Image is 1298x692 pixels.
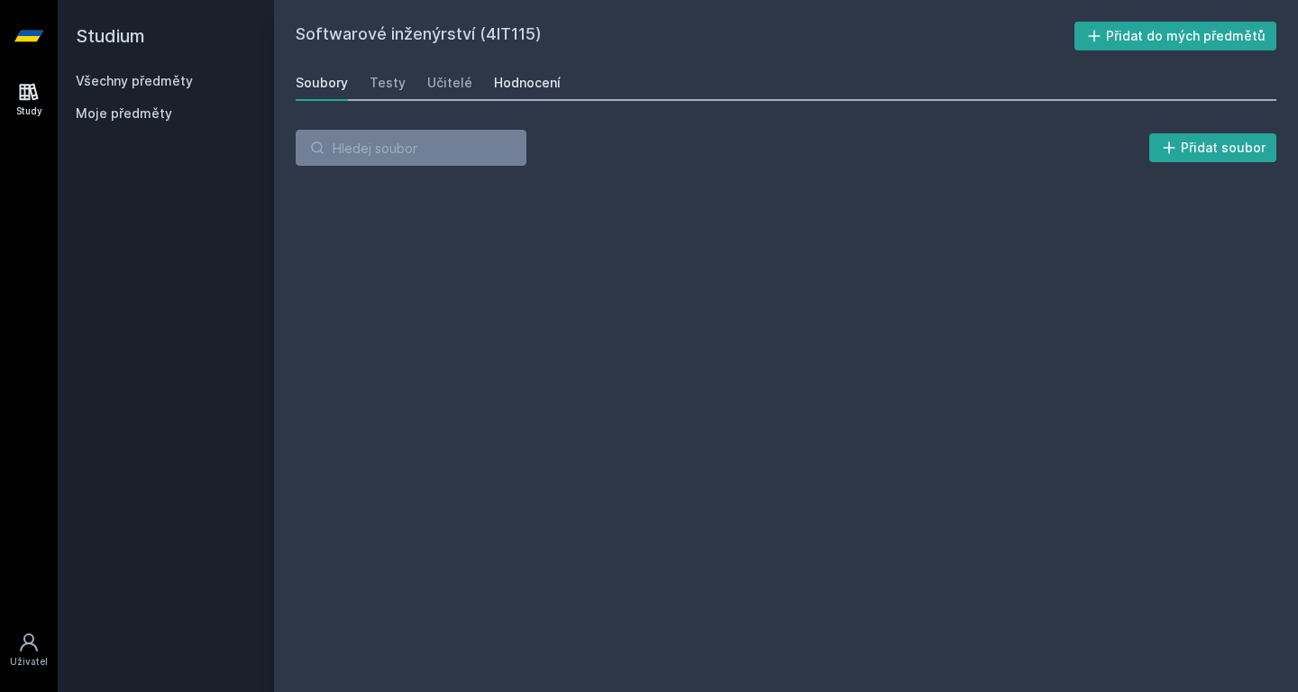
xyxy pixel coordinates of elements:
[296,74,348,92] div: Soubory
[4,72,54,127] a: Study
[10,655,48,669] div: Uživatel
[427,65,472,101] a: Učitelé
[76,73,193,88] a: Všechny předměty
[4,623,54,678] a: Uživatel
[427,74,472,92] div: Učitelé
[16,105,42,118] div: Study
[1149,133,1277,162] button: Přidat soubor
[494,74,561,92] div: Hodnocení
[494,65,561,101] a: Hodnocení
[76,105,172,123] span: Moje předměty
[370,74,406,92] div: Testy
[296,65,348,101] a: Soubory
[296,130,526,166] input: Hledej soubor
[296,22,1074,50] h2: Softwarové inženýrství (4IT115)
[370,65,406,101] a: Testy
[1074,22,1277,50] button: Přidat do mých předmětů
